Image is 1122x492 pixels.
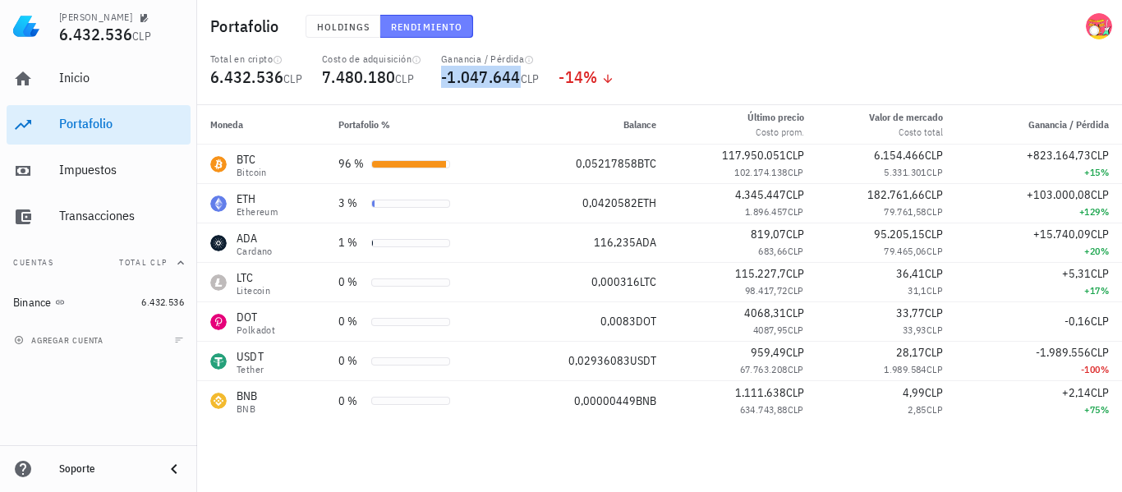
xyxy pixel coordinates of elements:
[237,286,270,296] div: Litecoin
[559,69,614,85] div: -14
[744,306,786,320] span: 4068,31
[237,404,258,414] div: BNB
[788,245,804,257] span: CLP
[637,195,656,210] span: ETH
[237,207,278,217] div: Ethereum
[237,348,264,365] div: USDT
[237,325,275,335] div: Polkadot
[7,243,191,283] button: CuentasTotal CLP
[576,156,637,171] span: 0,05217858
[594,235,636,250] span: 116,235
[637,156,656,171] span: BTC
[925,187,943,202] span: CLP
[636,314,656,329] span: DOT
[210,156,227,172] div: BTC-icon
[1101,363,1109,375] span: %
[283,71,302,86] span: CLP
[237,246,273,256] div: Cardano
[322,66,395,88] span: 7.480.180
[591,274,640,289] span: 0,000316
[927,403,943,416] span: CLP
[7,197,191,237] a: Transacciones
[927,324,943,336] span: CLP
[908,284,927,297] span: 31,1
[969,243,1109,260] div: +20
[908,403,927,416] span: 2,85
[786,266,804,281] span: CLP
[788,284,804,297] span: CLP
[735,187,786,202] span: 4.345.447
[734,166,787,178] span: 102.174.138
[874,148,925,163] span: 6.154.466
[338,352,365,370] div: 0 %
[1091,148,1109,163] span: CLP
[7,105,191,145] a: Portafolio
[1101,205,1109,218] span: %
[132,29,151,44] span: CLP
[338,274,365,291] div: 0 %
[237,309,275,325] div: DOT
[13,296,52,310] div: Binance
[210,274,227,291] div: LTC-icon
[59,208,184,223] div: Transacciones
[925,345,943,360] span: CLP
[1101,166,1109,178] span: %
[1065,314,1091,329] span: -0,16
[316,21,370,33] span: Holdings
[306,15,381,38] button: Holdings
[441,53,539,66] div: Ganancia / Pérdida
[574,393,636,408] span: 0,00000449
[636,235,656,250] span: ADA
[237,151,267,168] div: BTC
[7,151,191,191] a: Impuestos
[119,257,168,268] span: Total CLP
[745,284,788,297] span: 98.417,72
[7,283,191,322] a: Binance 6.432.536
[925,385,943,400] span: CLP
[325,105,513,145] th: Portafolio %: Sin ordenar. Pulse para ordenar de forma ascendente.
[210,66,283,88] span: 6.432.536
[884,245,927,257] span: 79.465,06
[925,266,943,281] span: CLP
[867,187,925,202] span: 182.761,66
[884,363,927,375] span: 1.989.584
[884,166,927,178] span: 5.331.301
[1027,187,1091,202] span: +103.000,08
[925,306,943,320] span: CLP
[237,191,278,207] div: ETH
[237,388,258,404] div: BNB
[869,110,943,125] div: Valor de mercado
[896,266,925,281] span: 36,41
[1091,187,1109,202] span: CLP
[338,195,365,212] div: 3 %
[237,365,264,375] div: Tether
[521,71,540,86] span: CLP
[927,284,943,297] span: CLP
[896,306,925,320] span: 33,77
[210,235,227,251] div: ADA-icon
[747,125,804,140] div: Costo prom.
[441,66,521,88] span: -1.047.644
[59,162,184,177] div: Impuestos
[788,403,804,416] span: CLP
[786,227,804,241] span: CLP
[210,195,227,212] div: ETH-icon
[788,205,804,218] span: CLP
[969,361,1109,378] div: -100
[758,245,787,257] span: 683,66
[197,105,325,145] th: Moneda
[237,230,273,246] div: ADA
[927,166,943,178] span: CLP
[623,118,656,131] span: Balance
[927,363,943,375] span: CLP
[582,195,637,210] span: 0,0420582
[17,335,103,346] span: agregar cuenta
[322,53,421,66] div: Costo de adquisición
[338,313,365,330] div: 0 %
[884,205,927,218] span: 79.761,58
[969,283,1109,299] div: +17
[903,385,925,400] span: 4,99
[210,314,227,330] div: DOT-icon
[210,353,227,370] div: USDT-icon
[338,393,365,410] div: 0 %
